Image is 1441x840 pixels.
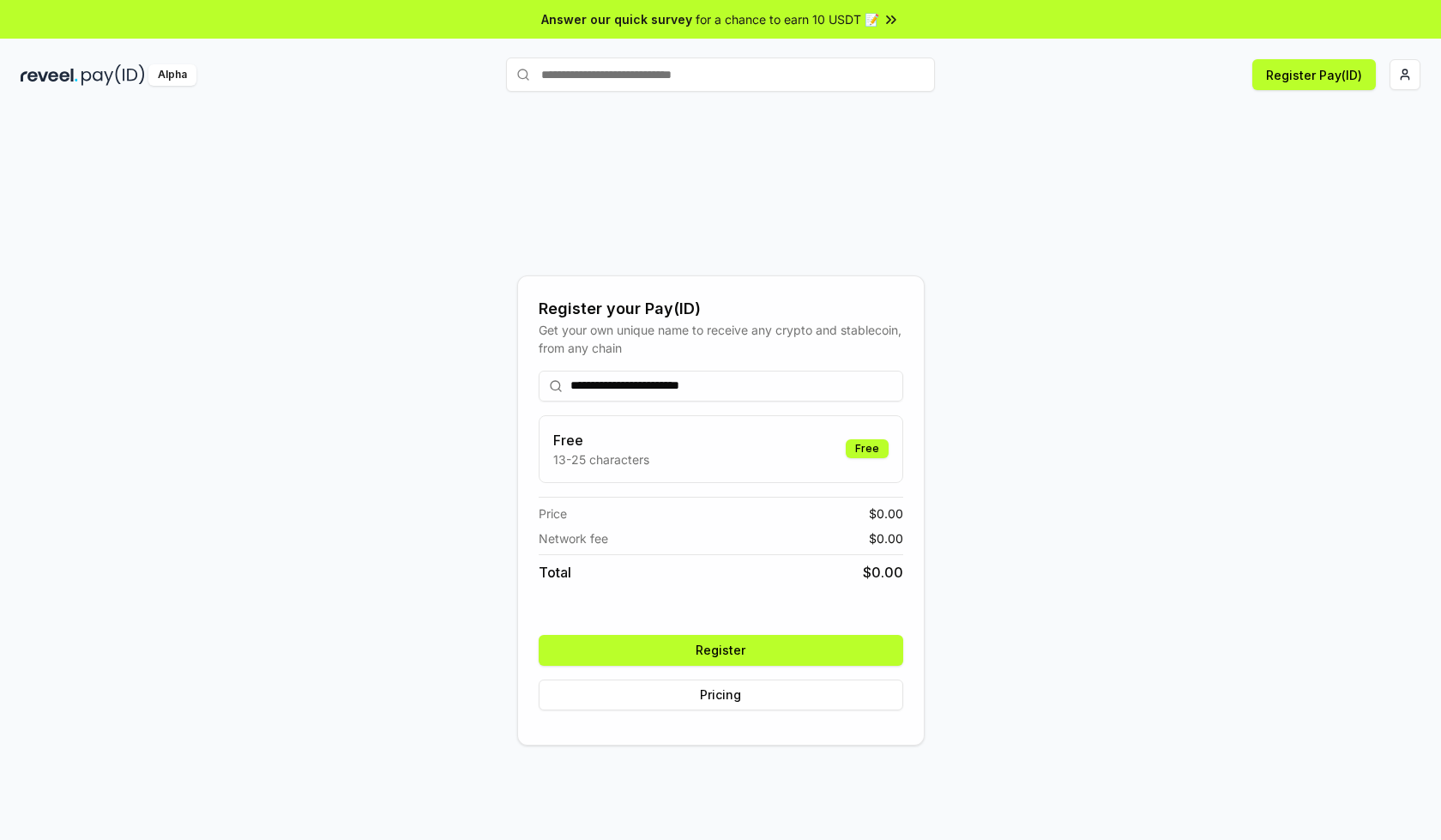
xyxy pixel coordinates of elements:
div: Alpha [148,64,196,86]
button: Pricing [539,680,903,710]
button: Register [539,635,903,666]
img: reveel_dark [21,64,78,86]
p: 13-25 characters [553,450,649,468]
img: pay_id [81,64,145,86]
span: $ 0.00 [869,529,903,547]
div: Free [846,439,889,458]
span: $ 0.00 [863,562,903,583]
div: Get your own unique name to receive any crypto and stablecoin, from any chain [539,321,903,357]
span: Network fee [539,529,608,547]
span: Total [539,562,571,583]
button: Register Pay(ID) [1252,59,1376,90]
span: Answer our quick survey [541,10,692,28]
div: Register your Pay(ID) [539,297,903,321]
span: $ 0.00 [869,505,903,523]
h3: Free [553,430,649,450]
span: Price [539,505,567,523]
span: for a chance to earn 10 USDT 📝 [696,10,879,28]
